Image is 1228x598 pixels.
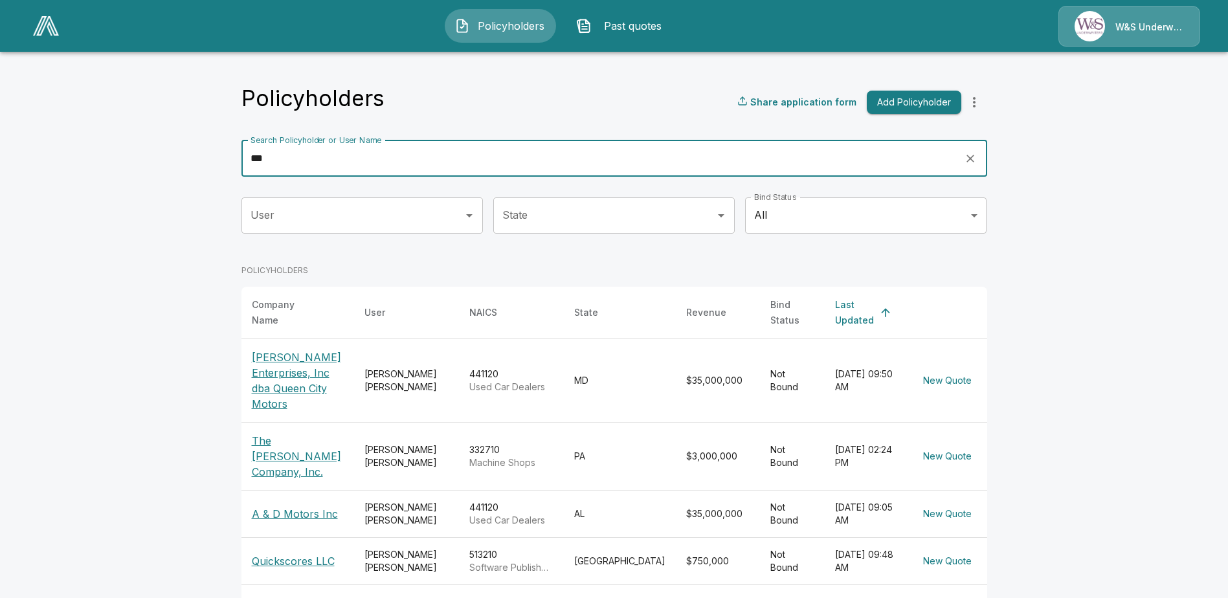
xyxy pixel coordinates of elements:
[564,338,676,422] td: MD
[835,297,874,328] div: Last Updated
[750,95,856,109] p: Share application form
[825,338,908,422] td: [DATE] 09:50 AM
[676,537,760,584] td: $750,000
[564,490,676,537] td: AL
[469,305,497,320] div: NAICS
[33,16,59,36] img: AA Logo
[754,192,796,203] label: Bind Status
[760,490,825,537] td: Not Bound
[364,443,449,469] div: [PERSON_NAME] [PERSON_NAME]
[825,490,908,537] td: [DATE] 09:05 AM
[745,197,987,234] div: All
[760,338,825,422] td: Not Bound
[918,445,977,469] button: New Quote
[364,548,449,574] div: [PERSON_NAME] [PERSON_NAME]
[252,553,344,569] p: Quickscores LLC
[676,422,760,490] td: $3,000,000
[825,537,908,584] td: [DATE] 09:48 AM
[961,89,987,115] button: more
[686,305,726,320] div: Revenue
[760,287,825,339] th: Bind Status
[251,135,381,146] label: Search Policyholder or User Name
[760,537,825,584] td: Not Bound
[676,338,760,422] td: $35,000,000
[469,443,553,469] div: 332710
[918,369,977,393] button: New Quote
[712,206,730,225] button: Open
[469,548,553,574] div: 513210
[862,91,961,115] a: Add Policyholder
[252,297,320,328] div: Company Name
[961,149,980,168] button: clear search
[597,18,668,34] span: Past quotes
[469,561,553,574] p: Software Publishers
[241,85,385,112] h4: Policyholders
[241,265,987,276] p: POLICYHOLDERS
[825,422,908,490] td: [DATE] 02:24 PM
[364,305,385,320] div: User
[574,305,598,320] div: State
[252,433,344,480] p: The [PERSON_NAME] Company, Inc.
[469,456,553,469] p: Machine Shops
[564,537,676,584] td: [GEOGRAPHIC_DATA]
[469,501,553,527] div: 441120
[364,501,449,527] div: [PERSON_NAME] [PERSON_NAME]
[364,368,449,393] div: [PERSON_NAME] [PERSON_NAME]
[676,490,760,537] td: $35,000,000
[576,18,592,34] img: Past quotes Icon
[475,18,546,34] span: Policyholders
[252,349,344,412] p: [PERSON_NAME] Enterprises, Inc dba Queen City Motors
[469,368,553,393] div: 441120
[918,502,977,526] button: New Quote
[760,422,825,490] td: Not Bound
[460,206,478,225] button: Open
[469,381,553,393] p: Used Car Dealers
[454,18,470,34] img: Policyholders Icon
[252,506,344,522] p: A & D Motors Inc
[564,422,676,490] td: PA
[918,549,977,573] button: New Quote
[469,514,553,527] p: Used Car Dealers
[445,9,556,43] button: Policyholders IconPolicyholders
[566,9,678,43] button: Past quotes IconPast quotes
[867,91,961,115] button: Add Policyholder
